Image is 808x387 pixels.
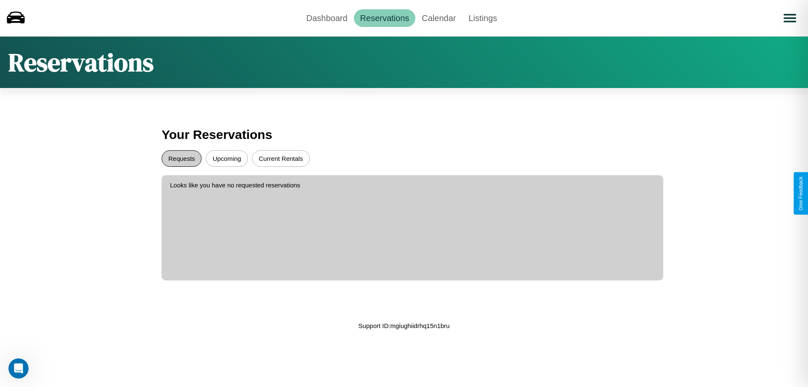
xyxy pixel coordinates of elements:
[300,9,354,27] a: Dashboard
[8,358,29,379] iframe: Intercom live chat
[415,9,462,27] a: Calendar
[798,176,804,211] div: Give Feedback
[462,9,503,27] a: Listings
[162,123,646,146] h3: Your Reservations
[354,9,416,27] a: Reservations
[170,179,655,191] p: Looks like you have no requested reservations
[162,150,202,167] button: Requests
[778,6,802,30] button: Open menu
[359,320,450,331] p: Support ID: mgiughiidrhq15n1bru
[8,45,154,80] h1: Reservations
[252,150,310,167] button: Current Rentals
[206,150,248,167] button: Upcoming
